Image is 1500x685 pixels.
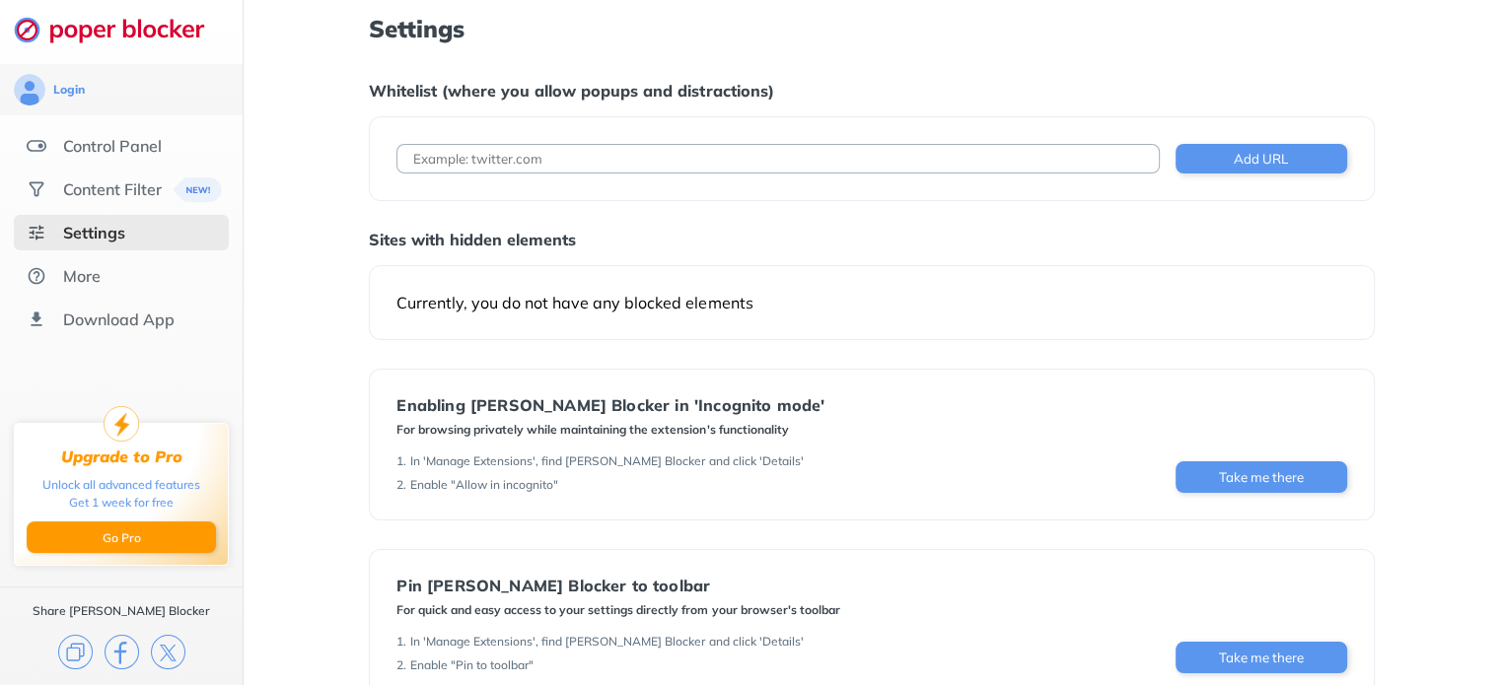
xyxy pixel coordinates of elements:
div: Whitelist (where you allow popups and distractions) [369,81,1374,101]
div: Settings [63,223,125,242]
div: Enabling [PERSON_NAME] Blocker in 'Incognito mode' [396,396,824,414]
img: avatar.svg [14,74,45,105]
h1: Settings [369,16,1374,41]
div: Sites with hidden elements [369,230,1374,249]
button: Take me there [1176,642,1347,673]
img: about.svg [27,266,46,286]
div: For quick and easy access to your settings directly from your browser's toolbar [396,602,839,618]
div: For browsing privately while maintaining the extension's functionality [396,422,824,438]
img: upgrade-to-pro.svg [104,406,139,442]
div: Login [53,82,85,98]
div: 1 . [396,634,406,650]
div: 2 . [396,477,406,493]
div: Currently, you do not have any blocked elements [396,293,1346,312]
div: Control Panel [63,136,162,156]
button: Take me there [1176,461,1347,493]
div: Enable "Pin to toolbar" [410,657,534,673]
div: In 'Manage Extensions', find [PERSON_NAME] Blocker and click 'Details' [410,634,803,650]
div: More [63,266,101,286]
div: Unlock all advanced features [42,476,200,494]
div: Content Filter [63,179,162,199]
img: social.svg [27,179,46,199]
img: copy.svg [58,635,93,669]
img: menuBanner.svg [174,177,222,202]
img: settings-selected.svg [27,223,46,242]
img: download-app.svg [27,309,46,329]
button: Go Pro [27,521,216,553]
img: x.svg [151,635,185,669]
input: Example: twitter.com [396,144,1159,173]
div: 1 . [396,453,406,469]
div: Share [PERSON_NAME] Blocker [33,603,210,619]
div: Upgrade to Pro [61,447,182,466]
img: facebook.svg [105,635,139,669]
div: 2 . [396,657,406,673]
div: Download App [63,309,175,329]
div: In 'Manage Extensions', find [PERSON_NAME] Blocker and click 'Details' [410,453,803,469]
div: Get 1 week for free [69,494,174,512]
img: features.svg [27,136,46,156]
div: Enable "Allow in incognito" [410,477,558,493]
div: Pin [PERSON_NAME] Blocker to toolbar [396,577,839,594]
img: logo-webpage.svg [14,16,226,43]
button: Add URL [1176,144,1347,173]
